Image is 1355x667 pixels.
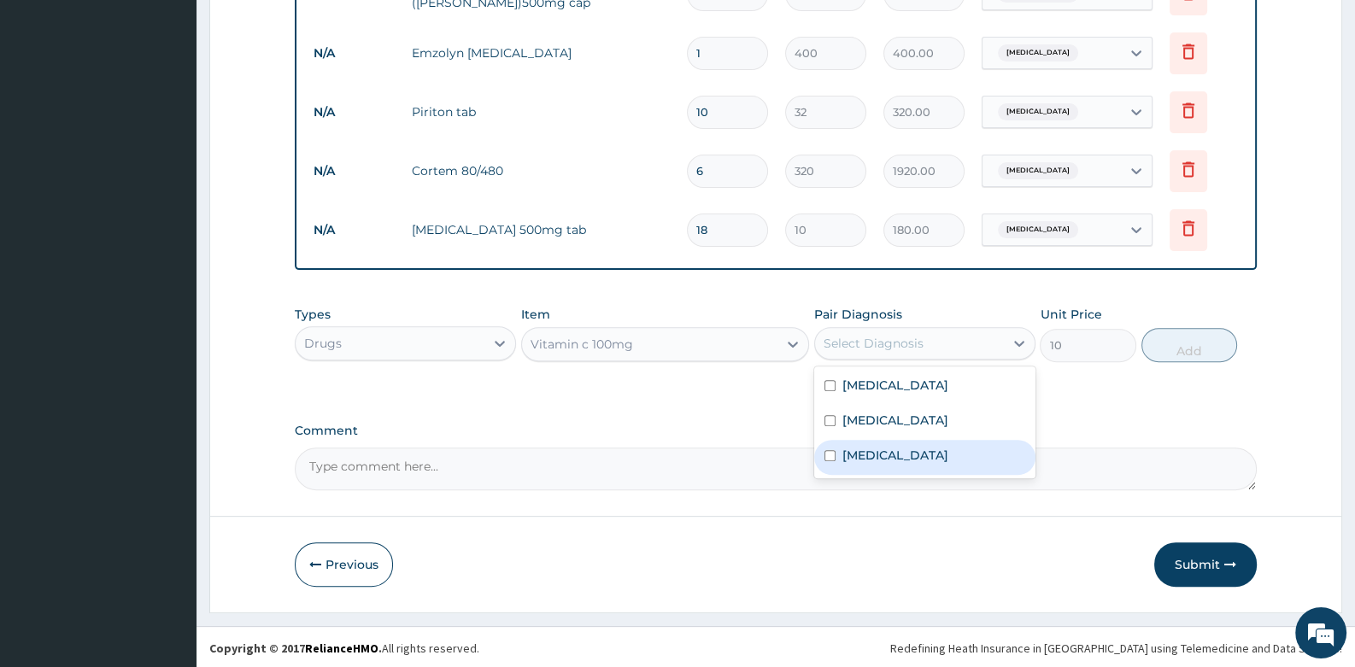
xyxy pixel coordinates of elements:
[1154,542,1257,587] button: Submit
[280,9,321,50] div: Minimize live chat window
[890,640,1342,657] div: Redefining Heath Insurance in [GEOGRAPHIC_DATA] using Telemedicine and Data Science!
[1040,306,1101,323] label: Unit Price
[403,213,677,247] td: [MEDICAL_DATA] 500mg tab
[305,155,403,187] td: N/A
[32,85,69,128] img: d_794563401_company_1708531726252_794563401
[403,154,677,188] td: Cortem 80/480
[305,214,403,246] td: N/A
[842,412,948,429] label: [MEDICAL_DATA]
[89,96,287,118] div: Chat with us now
[295,542,393,587] button: Previous
[998,221,1078,238] span: [MEDICAL_DATA]
[842,377,948,394] label: [MEDICAL_DATA]
[814,306,902,323] label: Pair Diagnosis
[295,307,331,322] label: Types
[842,447,948,464] label: [MEDICAL_DATA]
[998,162,1078,179] span: [MEDICAL_DATA]
[521,306,550,323] label: Item
[209,641,382,656] strong: Copyright © 2017 .
[998,103,1078,120] span: [MEDICAL_DATA]
[99,215,236,388] span: We're online!
[531,336,633,353] div: Vitamin c 100mg
[305,97,403,128] td: N/A
[304,335,342,352] div: Drugs
[305,38,403,69] td: N/A
[9,466,326,526] textarea: Type your message and hit 'Enter'
[1141,328,1238,362] button: Add
[305,641,378,656] a: RelianceHMO
[824,335,924,352] div: Select Diagnosis
[403,36,677,70] td: Emzolyn [MEDICAL_DATA]
[295,424,1256,438] label: Comment
[403,95,677,129] td: Piriton tab
[998,44,1078,61] span: [MEDICAL_DATA]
